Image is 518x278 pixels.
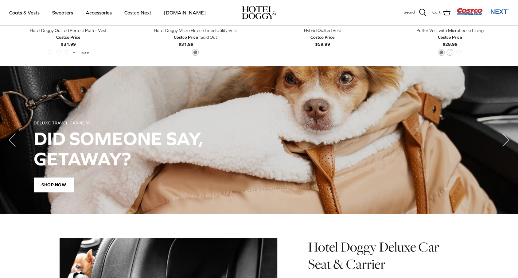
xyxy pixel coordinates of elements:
a: Costco Next [119,2,157,23]
div: Costco Price [438,34,462,41]
b: $31.99 [174,34,198,46]
img: hoteldoggycom [242,6,276,19]
div: Costco Price [310,34,335,41]
b: $28.99 [438,34,462,46]
span: + 1 more [73,50,89,54]
h2: DID SOMEONE SAY, GETAWAY? [34,128,484,169]
div: Hybrid Quilted Vest [264,27,382,34]
a: hoteldoggy.com hoteldoggycom [242,6,276,19]
a: Hotel Doggy Micro Fleece Lined Utility Vest Costco Price$31.99 Sold Out [136,27,254,48]
a: Hotel Doggy Quilted Perfect Puffer Vest Costco Price$31.99 [9,27,127,48]
button: Next [493,128,518,152]
div: Puffer Vest with Microfleece Lining [391,27,509,34]
a: Coats & Vests [4,2,45,23]
a: Search [404,9,426,17]
span: Sold Out [201,34,217,41]
a: Sweaters [47,2,79,23]
div: Costco Price [56,34,80,41]
a: Visit Costco Next [457,12,509,16]
span: Cart [432,9,441,16]
a: Accessories [80,2,117,23]
a: Cart [432,9,450,17]
a: [DOMAIN_NAME] [158,2,211,23]
div: Costco Price [174,34,198,41]
b: $31.99 [56,34,80,46]
b: $59.99 [310,34,335,46]
img: Costco Next [457,8,509,15]
a: Puffer Vest with Microfleece Lining Costco Price$28.99 [391,27,509,48]
a: Hybrid Quilted Vest Costco Price$59.99 [264,27,382,48]
span: Shop Now [34,177,74,192]
span: Search [404,9,416,16]
div: DELUXE TRAVEL CARRIERS [34,121,484,126]
h1: Hotel Doggy Deluxe Car Seat & Carrier [308,238,458,273]
div: Hotel Doggy Micro Fleece Lined Utility Vest [136,27,254,34]
div: Hotel Doggy Quilted Perfect Puffer Vest [9,27,127,34]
